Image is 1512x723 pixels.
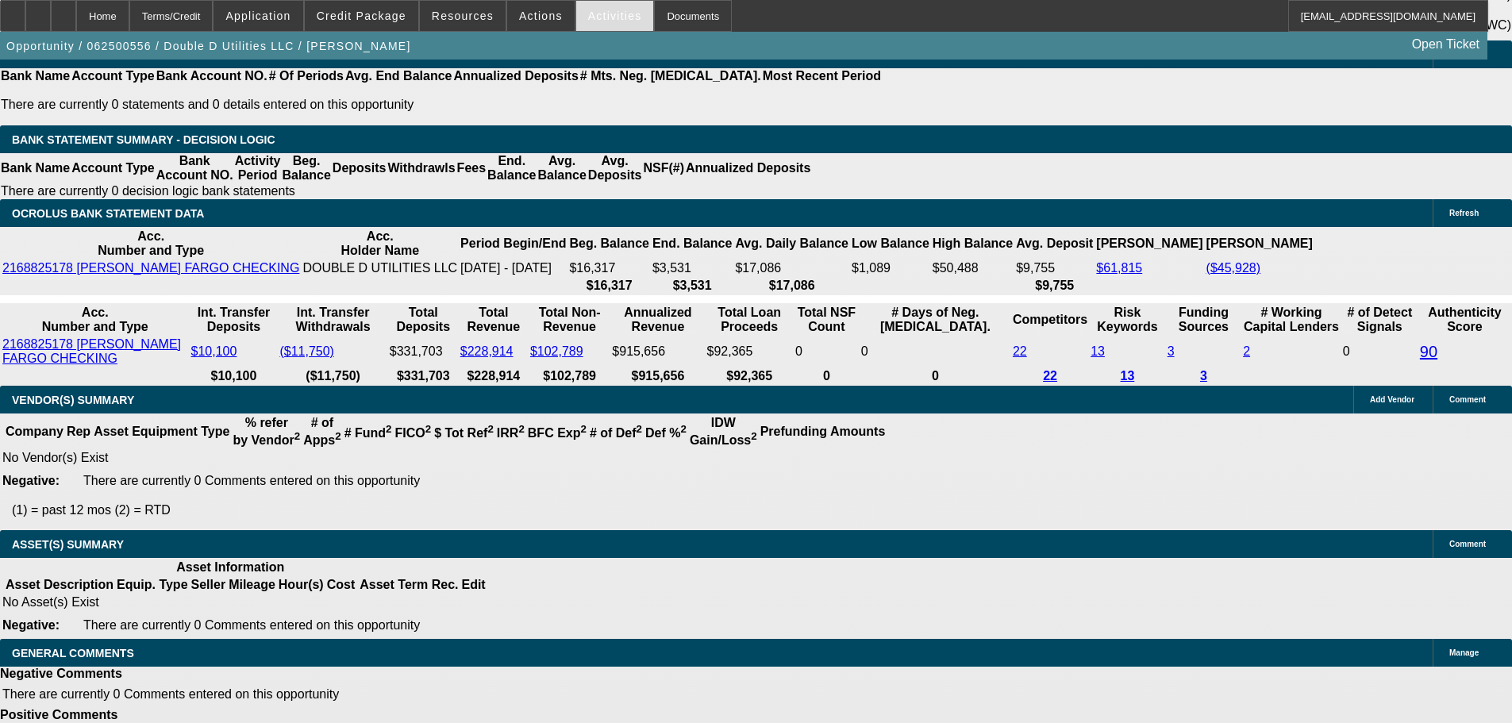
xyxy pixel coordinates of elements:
[645,426,687,440] b: Def %
[303,416,340,447] b: # of Apps
[1121,369,1135,383] a: 13
[6,40,411,52] span: Opportunity / 062500556 / Double D Utilities LLC / [PERSON_NAME]
[529,368,610,384] th: $102,789
[229,578,275,591] b: Mileage
[1449,648,1479,657] span: Manage
[1168,344,1175,358] a: 3
[762,68,882,84] th: Most Recent Period
[225,10,290,22] span: Application
[2,474,60,487] b: Negative:
[519,10,563,22] span: Actions
[460,344,514,358] a: $228,914
[279,368,387,384] th: ($11,750)
[2,337,181,365] a: 2168825178 [PERSON_NAME] FARGO CHECKING
[214,1,302,31] button: Application
[460,229,567,259] th: Period Begin/End
[294,430,300,442] sup: 2
[734,278,849,294] th: $17,086
[233,416,300,447] b: % refer by Vendor
[579,68,762,84] th: # Mts. Neg. [MEDICAL_DATA].
[706,305,793,335] th: Total Loan Proceeds
[332,153,387,183] th: Deposits
[1015,229,1094,259] th: Avg. Deposit
[281,153,331,183] th: Beg. Balance
[1342,337,1418,367] td: 0
[1242,305,1341,335] th: # Working Capital Lenders
[327,578,356,591] b: Cost
[518,423,524,435] sup: 2
[652,278,733,294] th: $3,531
[387,153,456,183] th: Withdrawls
[460,305,528,335] th: Total Revenue
[1449,540,1486,548] span: Comment
[1013,344,1027,358] a: 22
[302,229,458,259] th: Acc. Holder Name
[359,577,459,593] th: Asset Term Recommendation
[1243,344,1250,358] a: 2
[432,10,494,22] span: Resources
[576,1,654,31] button: Activities
[389,337,458,367] td: $331,703
[156,68,268,84] th: Bank Account NO.
[389,305,458,335] th: Total Deposits
[12,538,124,551] span: ASSET(S) SUMMARY
[1015,278,1094,294] th: $9,755
[611,368,704,384] th: $915,656
[1091,344,1105,358] a: 13
[537,153,587,183] th: Avg. Balance
[83,474,420,487] span: There are currently 0 Comments entered on this opportunity
[1200,369,1207,383] a: 3
[580,423,586,435] sup: 2
[6,578,113,591] b: Asset Description
[794,305,859,335] th: Sum of the Total NSF Count and Total Overdraft Fee Count from Ocrolus
[279,305,387,335] th: Int. Transfer Withdrawals
[530,344,583,358] a: $102,789
[2,618,60,632] b: Negative:
[12,503,1512,517] p: (1) = past 12 mos (2) = RTD
[760,425,886,438] b: Prefunding Amounts
[590,426,642,440] b: # of Def
[860,368,1010,384] th: 0
[6,425,63,438] b: Company
[1096,261,1142,275] a: $61,815
[12,394,134,406] span: VENDOR(S) SUMMARY
[587,153,643,183] th: Avg. Deposits
[680,423,686,435] sup: 2
[706,337,793,367] td: $92,365
[1012,305,1088,335] th: Competitors
[734,229,849,259] th: Avg. Daily Balance
[642,153,685,183] th: NSF(#)
[860,337,1010,367] td: 0
[612,344,703,359] div: $915,656
[12,133,275,146] span: Bank Statement Summary - Decision Logic
[1406,31,1486,58] a: Open Ticket
[588,10,642,22] span: Activities
[1043,369,1057,383] a: 22
[268,68,344,84] th: # Of Periods
[191,344,237,358] a: $10,100
[389,368,458,384] th: $331,703
[1449,395,1486,404] span: Comment
[932,229,1014,259] th: High Balance
[460,577,486,593] th: Edit
[487,423,493,435] sup: 2
[706,368,793,384] th: $92,365
[1167,305,1241,335] th: Funding Sources
[1090,305,1165,335] th: Risk Keywords
[2,687,339,701] span: There are currently 0 Comments entered on this opportunity
[487,153,537,183] th: End. Balance
[386,423,391,435] sup: 2
[460,260,567,276] td: [DATE] - [DATE]
[1206,229,1314,259] th: [PERSON_NAME]
[652,260,733,276] td: $3,531
[932,260,1014,276] td: $50,488
[71,153,156,183] th: Account Type
[685,153,811,183] th: Annualized Deposits
[1342,305,1418,335] th: # of Detect Signals
[1370,395,1414,404] span: Add Vendor
[395,426,432,440] b: FICO
[83,618,420,632] span: There are currently 0 Comments entered on this opportunity
[1449,209,1479,217] span: Refresh
[2,450,892,466] td: No Vendor(s) Exist
[452,68,579,84] th: Annualized Deposits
